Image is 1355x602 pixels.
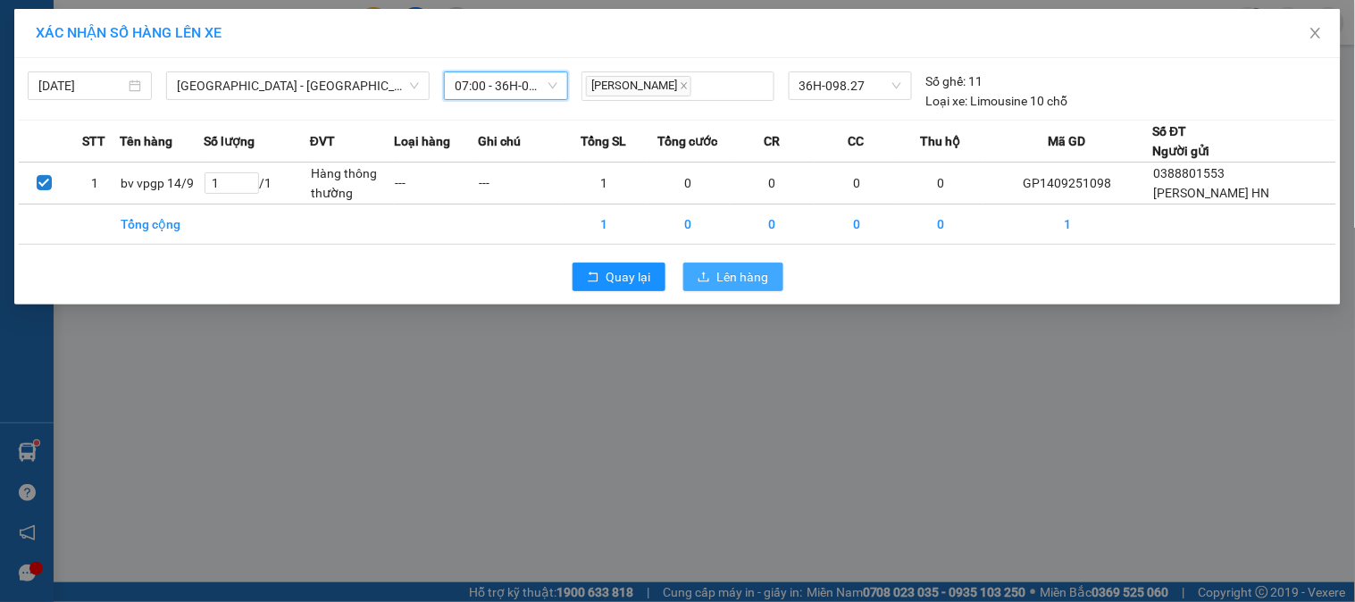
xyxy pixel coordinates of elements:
[1154,166,1225,180] span: 0388801553
[849,131,865,151] span: CC
[717,267,769,287] span: Lên hàng
[174,92,332,109] strong: : [DOMAIN_NAME]
[815,163,899,205] td: 0
[1154,186,1270,200] span: [PERSON_NAME] HN
[1153,121,1210,161] div: Số ĐT Người gửi
[587,271,599,285] span: rollback
[177,72,419,99] span: Hà Nội - Thanh Hóa
[1049,131,1086,151] span: Mã GD
[36,24,222,41] span: XÁC NHẬN SỐ HÀNG LÊN XE
[647,163,731,205] td: 0
[581,131,627,151] span: Tổng SL
[562,163,646,205] td: 1
[394,163,478,205] td: ---
[204,131,255,151] span: Số lượng
[658,131,718,151] span: Tổng cước
[18,28,102,112] img: logo
[698,271,710,285] span: upload
[455,72,557,99] span: 07:00 - 36H-098.27
[573,263,665,291] button: rollbackQuay lại
[799,72,901,99] span: 36H-098.27
[70,163,121,205] td: 1
[731,205,815,245] td: 0
[683,263,783,291] button: uploadLên hàng
[562,205,646,245] td: 1
[983,163,1152,205] td: GP1409251098
[764,131,780,151] span: CR
[409,80,420,91] span: down
[731,163,815,205] td: 0
[204,163,310,205] td: / 1
[310,163,394,205] td: Hàng thông thường
[38,76,125,96] input: 15/09/2025
[82,131,105,151] span: STT
[132,30,375,49] strong: CÔNG TY TNHH VĨNH QUANG
[899,163,983,205] td: 0
[120,205,204,245] td: Tổng cộng
[586,76,691,96] span: [PERSON_NAME]
[680,81,689,90] span: close
[899,205,983,245] td: 0
[926,71,966,91] span: Số ghế:
[926,71,983,91] div: 11
[174,95,216,108] span: Website
[478,131,521,151] span: Ghi chú
[120,163,204,205] td: bv vpgp 14/9
[310,131,335,151] span: ĐVT
[1309,26,1323,40] span: close
[815,205,899,245] td: 0
[1291,9,1341,59] button: Close
[920,131,960,151] span: Thu hộ
[394,131,450,151] span: Loại hàng
[120,131,172,151] span: Tên hàng
[606,267,651,287] span: Quay lại
[647,205,731,245] td: 0
[478,163,562,205] td: ---
[983,205,1152,245] td: 1
[926,91,1068,111] div: Limousine 10 chỗ
[181,53,326,71] strong: PHIẾU GỬI HÀNG
[196,75,312,88] strong: Hotline : 0889 23 23 23
[926,91,968,111] span: Loại xe:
